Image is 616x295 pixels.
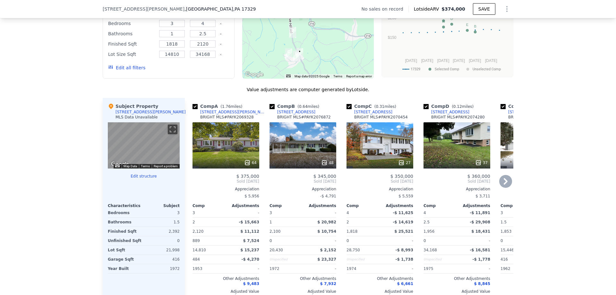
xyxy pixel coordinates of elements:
[466,23,468,27] text: E
[397,282,413,286] span: $ 6,661
[193,187,259,192] div: Appreciation
[441,6,465,12] span: $374,000
[226,203,259,208] div: Adjustments
[388,35,397,40] text: $150
[346,264,379,273] div: 1974
[145,255,180,264] div: 416
[501,289,567,294] div: Adjusted Value
[193,257,200,262] span: 484
[145,236,180,245] div: 0
[424,218,456,227] div: 2.5
[424,229,434,234] span: 1,956
[396,248,413,252] span: -$ 8,993
[424,211,426,215] span: 4
[184,6,256,12] span: , [GEOGRAPHIC_DATA]
[474,24,476,28] text: B
[346,179,413,184] span: Sold [DATE]
[269,218,302,227] div: 1
[109,160,131,169] a: Open this area in Google Maps (opens a new window)
[115,164,120,167] button: Keyboard shortcuts
[485,58,497,63] text: [DATE]
[145,208,180,217] div: 3
[372,104,399,109] span: ( miles)
[362,6,408,12] div: No sales on record
[269,179,336,184] span: Sold [DATE]
[475,194,490,198] span: $ 3,711
[269,264,302,273] div: 1972
[193,103,245,109] div: Comp A
[145,227,180,236] div: 2,392
[450,17,453,21] text: D
[108,203,144,208] div: Characteristics
[145,264,180,273] div: 1972
[193,239,200,243] span: 889
[346,74,372,78] a: Report a map error
[277,115,331,120] div: BRIGHT MLS # PAYK2076872
[304,208,336,217] div: -
[424,264,456,273] div: 1975
[424,276,490,281] div: Other Adjustments
[154,164,178,168] a: Report a problem
[508,115,562,120] div: BRIGHT MLS # PAYK2074900
[108,208,142,217] div: Bedrooms
[269,211,272,215] span: 3
[219,22,222,25] button: Clear
[227,264,259,273] div: -
[333,74,342,78] a: Terms
[346,103,399,109] div: Comp C
[354,109,392,115] div: [STREET_ADDRESS]
[168,125,177,134] button: Toggle fullscreen view
[508,109,546,115] div: [STREET_ADDRESS]
[116,109,186,115] div: [STREET_ADDRESS][PERSON_NAME]
[501,276,567,281] div: Other Adjustments
[435,67,459,71] text: Selected Comp
[296,48,303,59] div: 5627 Blue Hill Rd
[473,257,490,262] span: -$ 1,778
[193,248,206,252] span: 14,810
[346,229,357,234] span: 1,818
[431,115,485,120] div: BRIGHT MLS # PAYK2074280
[200,115,254,120] div: BRIGHT MLS # PAYK2069328
[467,174,490,179] span: $ 360,000
[346,276,413,281] div: Other Adjustments
[193,203,226,208] div: Comp
[295,74,329,78] span: Map data ©2025 Google
[501,257,508,262] span: 416
[108,122,180,169] div: Street View
[501,211,503,215] span: 3
[269,203,303,208] div: Comp
[424,289,490,294] div: Adjusted Value
[442,20,445,23] text: A
[108,255,142,264] div: Garage Sqft
[501,3,513,15] button: Show Options
[346,218,379,227] div: 2
[471,229,490,234] span: $ 18,431
[393,220,413,224] span: -$ 14,619
[501,203,534,208] div: Comp
[317,220,336,224] span: $ 20,982
[227,208,259,217] div: -
[469,58,481,63] text: [DATE]
[103,6,184,12] span: [STREET_ADDRESS][PERSON_NAME]
[218,104,245,109] span: ( miles)
[453,104,462,109] span: 0.12
[473,3,495,15] button: SAVE
[405,58,417,63] text: [DATE]
[398,160,411,166] div: 27
[501,187,567,192] div: Appreciation
[145,246,180,255] div: 21,998
[193,211,195,215] span: 3
[424,109,469,115] a: [STREET_ADDRESS]
[269,187,336,192] div: Appreciation
[474,282,490,286] span: $ 8,845
[193,289,259,294] div: Adjusted Value
[424,179,490,184] span: Sold [DATE]
[108,174,180,179] button: Edit structure
[124,164,137,169] button: Map Data
[346,289,413,294] div: Adjusted Value
[116,115,158,120] div: MLS Data Unavailable
[141,164,150,168] a: Terms
[470,220,490,224] span: -$ 29,908
[222,104,231,109] span: 1.76
[303,203,336,208] div: Adjustments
